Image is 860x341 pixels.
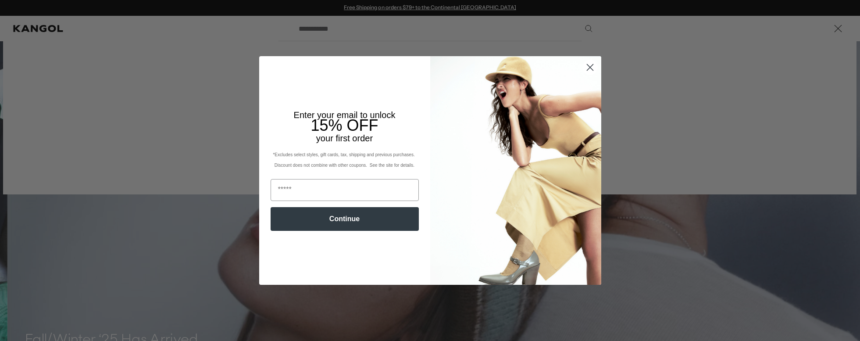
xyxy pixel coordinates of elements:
span: Enter your email to unlock [294,110,396,120]
span: *Excludes select styles, gift cards, tax, shipping and previous purchases. Discount does not comb... [273,152,416,168]
span: your first order [316,133,373,143]
button: Close dialog [582,60,598,75]
img: 93be19ad-e773-4382-80b9-c9d740c9197f.jpeg [430,56,601,284]
input: Email [271,179,419,201]
span: 15% OFF [310,116,378,134]
button: Continue [271,207,419,231]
